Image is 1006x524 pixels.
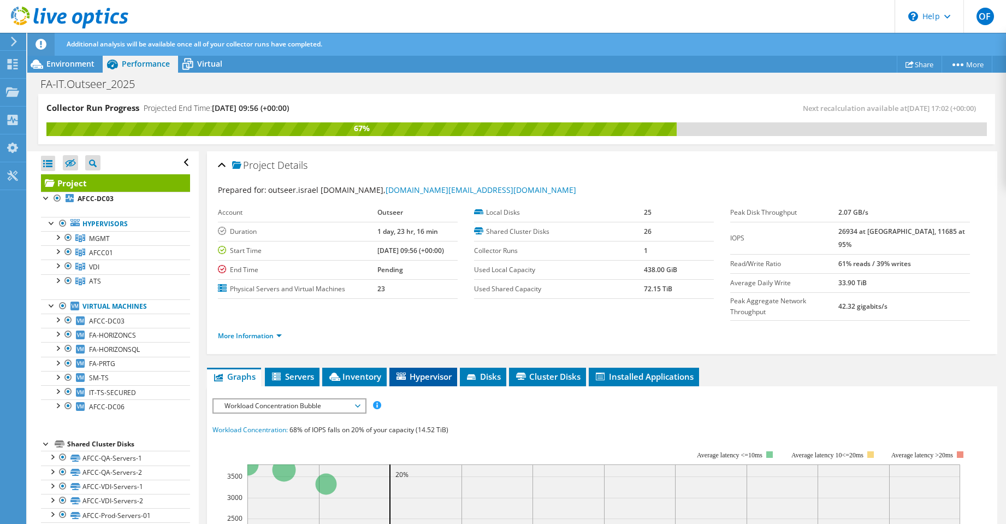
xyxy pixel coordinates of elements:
[218,185,267,195] label: Prepared for:
[218,245,377,256] label: Start Time
[41,480,190,494] a: AFCC-VDI-Servers-1
[41,217,190,231] a: Hypervisors
[377,208,403,217] b: Outseer
[838,208,868,217] b: 2.07 GB/s
[46,58,94,69] span: Environment
[803,103,981,113] span: Next recalculation available at
[218,284,377,295] label: Physical Servers and Virtual Machines
[942,56,992,73] a: More
[122,58,170,69] span: Performance
[395,470,409,479] text: 20%
[977,8,994,25] span: OF
[644,284,672,293] b: 72.15 TiB
[41,451,190,465] a: AFCC-QA-Servers-1
[730,296,838,317] label: Peak Aggregate Network Throughput
[212,371,256,382] span: Graphs
[227,472,242,481] text: 3500
[218,264,377,275] label: End Time
[41,385,190,399] a: IT-TS-SECURED
[474,207,644,218] label: Local Disks
[41,342,190,356] a: FA-HORIZONSQL
[89,262,99,272] span: VDI
[41,174,190,192] a: Project
[89,234,110,243] span: MGMT
[219,399,359,413] span: Workload Concentration Bubble
[644,265,677,274] b: 438.00 GiB
[41,314,190,328] a: AFCC-DC03
[730,207,838,218] label: Peak Disk Throughput
[891,451,952,459] text: Average latency >20ms
[41,508,190,522] a: AFCC-Prod-Servers-01
[730,278,838,289] label: Average Daily Write
[89,359,115,368] span: FA-PRTG
[218,331,282,340] a: More Information
[67,438,190,451] div: Shared Cluster Disks
[41,357,190,371] a: FA-PRTG
[377,246,444,255] b: [DATE] 09:56 (+00:00)
[218,226,377,237] label: Duration
[41,371,190,385] a: SM-TS
[594,371,694,382] span: Installed Applications
[212,425,288,434] span: Workload Concentration:
[474,226,644,237] label: Shared Cluster Disks
[897,56,942,73] a: Share
[514,371,581,382] span: Cluster Disks
[465,371,501,382] span: Disks
[41,231,190,245] a: MGMT
[67,39,322,49] span: Additional analysis will be available once all of your collector runs have completed.
[144,102,289,114] h4: Projected End Time:
[41,494,190,508] a: AFCC-VDI-Servers-2
[197,58,222,69] span: Virtual
[644,227,652,236] b: 26
[270,371,314,382] span: Servers
[386,185,576,195] a: [DOMAIN_NAME][EMAIL_ADDRESS][DOMAIN_NAME]
[218,207,377,218] label: Account
[644,246,648,255] b: 1
[227,514,242,523] text: 2500
[78,194,114,203] b: AFCC-DC03
[89,316,125,326] span: AFCC-DC03
[908,11,918,21] svg: \n
[41,299,190,314] a: Virtual Machines
[730,233,838,244] label: IOPS
[377,227,438,236] b: 1 day, 23 hr, 16 min
[907,103,976,113] span: [DATE] 17:02 (+00:00)
[212,103,289,113] span: [DATE] 09:56 (+00:00)
[41,274,190,289] a: ATS
[35,78,152,90] h1: FA-IT.Outseer_2025
[232,160,275,171] span: Project
[377,284,385,293] b: 23
[289,425,448,434] span: 68% of IOPS falls on 20% of your capacity (14.52 TiB)
[328,371,381,382] span: Inventory
[395,371,452,382] span: Hypervisor
[474,284,644,295] label: Used Shared Capacity
[41,260,190,274] a: VDI
[89,388,136,397] span: IT-TS-SECURED
[89,373,109,382] span: SM-TS
[838,259,911,268] b: 61% reads / 39% writes
[89,345,140,354] span: FA-HORIZONSQL
[277,158,307,172] span: Details
[41,466,190,480] a: AFCC-QA-Servers-2
[89,402,125,411] span: AFCC-DC06
[227,493,242,502] text: 3000
[41,328,190,342] a: FA-HORIZONCS
[838,227,965,249] b: 26934 at [GEOGRAPHIC_DATA], 11685 at 95%
[644,208,652,217] b: 25
[697,451,762,459] tspan: Average latency <=10ms
[474,264,644,275] label: Used Local Capacity
[268,185,576,195] span: outseer.israel [DOMAIN_NAME],
[730,258,838,269] label: Read/Write Ratio
[41,399,190,414] a: AFCC-DC06
[89,331,136,340] span: FA-HORIZONCS
[41,192,190,206] a: AFCC-DC03
[791,451,863,459] tspan: Average latency 10<=20ms
[46,122,677,134] div: 67%
[89,248,113,257] span: AFCC01
[838,278,867,287] b: 33.90 TiB
[89,276,101,286] span: ATS
[838,302,887,311] b: 42.32 gigabits/s
[474,245,644,256] label: Collector Runs
[377,265,403,274] b: Pending
[41,245,190,260] a: AFCC01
